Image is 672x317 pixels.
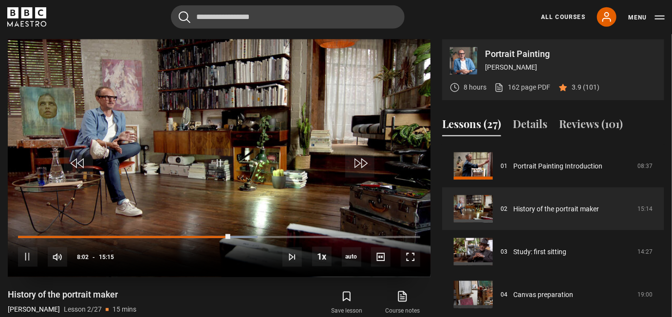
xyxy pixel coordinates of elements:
[375,289,430,317] a: Course notes
[8,289,136,300] h1: History of the portrait maker
[48,247,67,267] button: Mute
[513,116,547,136] button: Details
[93,254,95,261] span: -
[464,82,486,93] p: 8 hours
[513,247,566,257] a: Study: first sitting
[312,247,332,266] button: Playback Rate
[282,247,302,267] button: Next Lesson
[559,116,623,136] button: Reviews (101)
[401,247,420,267] button: Fullscreen
[18,247,37,267] button: Pause
[7,7,46,27] svg: BBC Maestro
[572,82,599,93] p: 3.9 (101)
[99,248,114,266] span: 15:15
[319,289,374,317] button: Save lesson
[541,13,585,21] a: All Courses
[64,304,102,315] p: Lesson 2/27
[442,116,501,136] button: Lessons (27)
[171,5,405,29] input: Search
[179,11,190,23] button: Submit the search query
[513,290,573,300] a: Canvas preparation
[112,304,136,315] p: 15 mins
[494,82,550,93] a: 162 page PDF
[342,247,361,267] span: auto
[18,236,420,238] div: Progress Bar
[77,248,89,266] span: 8:02
[628,13,665,22] button: Toggle navigation
[513,161,602,171] a: Portrait Painting Introduction
[8,39,430,277] video-js: Video Player
[8,304,60,315] p: [PERSON_NAME]
[371,247,391,267] button: Captions
[513,204,599,214] a: History of the portrait maker
[485,62,656,73] p: [PERSON_NAME]
[485,50,656,58] p: Portrait Painting
[342,247,361,267] div: Current quality: 1080p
